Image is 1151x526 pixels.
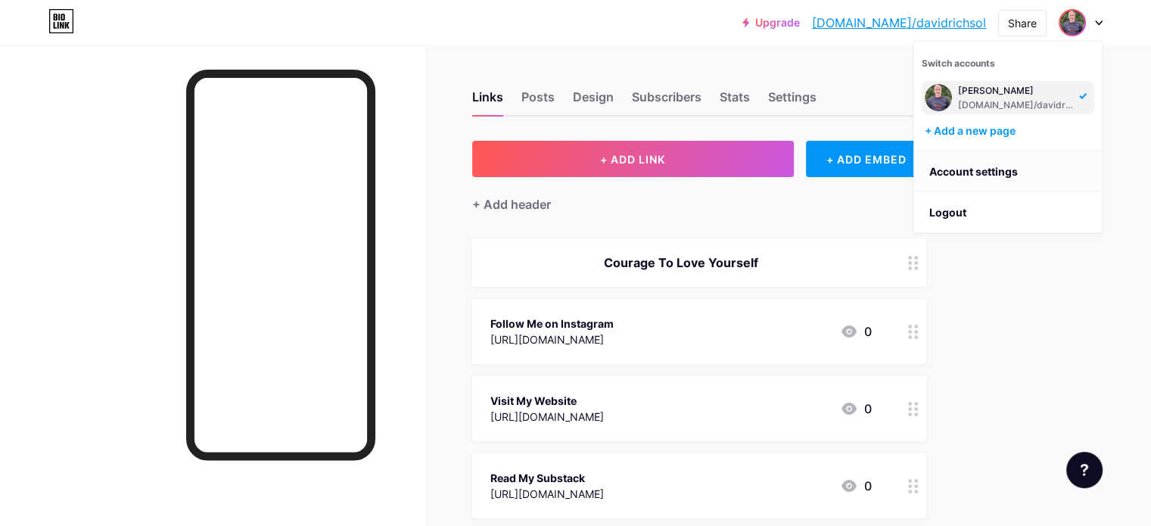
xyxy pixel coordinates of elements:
[925,123,1094,139] div: + Add a new page
[573,88,614,115] div: Design
[812,14,986,32] a: [DOMAIN_NAME]/davidrichsol
[958,99,1075,111] div: [DOMAIN_NAME]/davidrichsol
[472,195,551,213] div: + Add header
[840,477,872,495] div: 0
[521,88,555,115] div: Posts
[490,409,604,425] div: [URL][DOMAIN_NAME]
[472,141,794,177] button: + ADD LINK
[472,88,503,115] div: Links
[742,17,800,29] a: Upgrade
[914,192,1102,233] li: Logout
[922,58,995,69] span: Switch accounts
[490,470,604,486] div: Read My Substack
[1008,15,1037,31] div: Share
[490,254,872,272] div: Courage To Love Yourself
[600,153,665,166] span: + ADD LINK
[490,316,614,331] div: Follow Me on Instagram
[958,85,1075,97] div: [PERSON_NAME]
[490,393,604,409] div: Visit My Website
[925,84,952,111] img: David Sol
[720,88,750,115] div: Stats
[840,322,872,341] div: 0
[632,88,701,115] div: Subscribers
[490,486,604,502] div: [URL][DOMAIN_NAME]
[840,400,872,418] div: 0
[1060,11,1084,35] img: David Sol
[914,151,1102,192] a: Account settings
[490,331,614,347] div: [URL][DOMAIN_NAME]
[768,88,817,115] div: Settings
[806,141,926,177] div: + ADD EMBED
